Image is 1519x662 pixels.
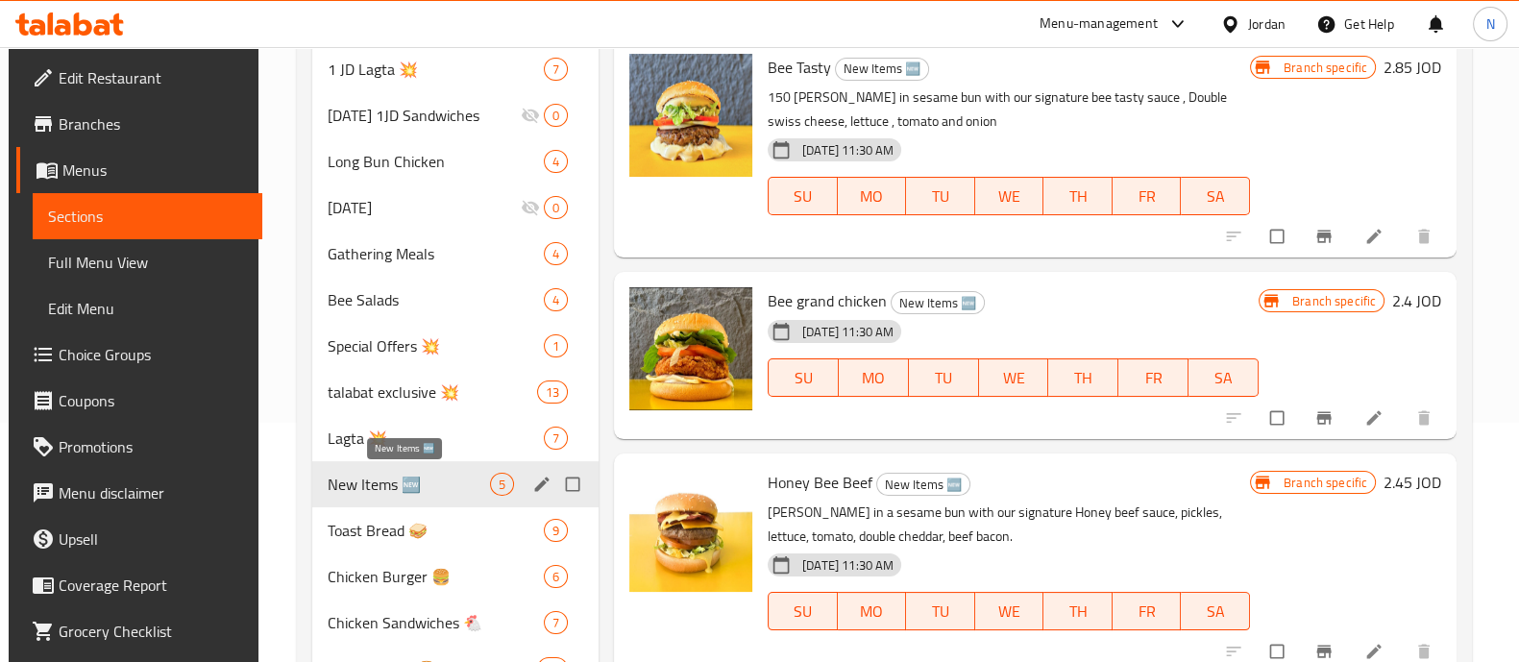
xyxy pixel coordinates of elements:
[909,358,979,397] button: TU
[328,104,521,127] div: Ramadan 1JD Sandwiches
[48,251,247,274] span: Full Menu View
[16,516,262,562] a: Upsell
[59,435,247,458] span: Promotions
[1181,592,1250,630] button: SA
[59,481,247,504] span: Menu disclaimer
[1056,364,1111,392] span: TH
[328,242,544,265] span: Gathering Meals
[16,331,262,378] a: Choice Groups
[59,343,247,366] span: Choice Groups
[544,427,568,450] div: items
[914,183,968,210] span: TU
[544,150,568,173] div: items
[839,358,909,397] button: MO
[914,598,968,625] span: TU
[1303,397,1349,439] button: Branch-specific-item
[62,159,247,182] span: Menus
[776,183,829,210] span: SU
[768,501,1250,549] p: [PERSON_NAME] in a sesame bun with our signature Honey beef sauce, pickles, lettuce, tomato, doub...
[1285,292,1384,310] span: Branch specific
[629,54,752,177] img: Bee Tasty
[1188,598,1242,625] span: SA
[312,553,599,600] div: Chicken Burger 🍔6
[33,239,262,285] a: Full Menu View
[906,592,975,630] button: TU
[975,592,1044,630] button: WE
[983,598,1037,625] span: WE
[545,291,567,309] span: 4
[917,364,971,392] span: TU
[1040,12,1158,36] div: Menu-management
[1364,642,1387,661] a: Edit menu item
[537,380,568,404] div: items
[328,104,521,127] span: [DATE] 1JD Sandwiches
[768,286,887,315] span: Bee grand chicken
[312,600,599,646] div: Chicken Sandwiches 🐔7
[16,378,262,424] a: Coupons
[521,198,540,217] svg: Inactive section
[312,138,599,184] div: Long Bun Chicken4
[544,288,568,311] div: items
[59,574,247,597] span: Coverage Report
[16,470,262,516] a: Menu disclaimer
[545,568,567,586] span: 6
[328,58,544,81] span: 1 JD Lagta 💥
[328,519,544,542] span: Toast Bread 🥪
[1043,592,1113,630] button: TH
[328,380,536,404] span: talabat exclusive 💥
[768,86,1250,134] p: 150 [PERSON_NAME] in sesame bun with our signature bee tasty sauce , Double swiss cheese, lettuce...
[795,556,901,575] span: [DATE] 11:30 AM
[1384,54,1441,81] h6: 2.85 JOD
[328,565,544,588] span: Chicken Burger 🍔
[33,285,262,331] a: Edit Menu
[629,287,752,410] img: Bee grand chicken
[1403,397,1449,439] button: delete
[538,383,567,402] span: 13
[545,245,567,263] span: 4
[1384,469,1441,496] h6: 2.45 JOD
[1051,598,1105,625] span: TH
[545,153,567,171] span: 4
[1485,13,1494,35] span: N
[545,107,567,125] span: 0
[1259,400,1299,436] span: Select to update
[521,106,540,125] svg: Inactive section
[544,58,568,81] div: items
[328,611,544,634] span: Chicken Sandwiches 🐔
[1188,358,1259,397] button: SA
[312,461,599,507] div: New Items 🆕5edit
[1196,364,1251,392] span: SA
[1364,408,1387,428] a: Edit menu item
[1120,183,1174,210] span: FR
[312,184,599,231] div: [DATE]0
[491,476,513,494] span: 5
[16,101,262,147] a: Branches
[59,620,247,643] span: Grocery Checklist
[1051,183,1105,210] span: TH
[1118,358,1188,397] button: FR
[328,196,521,219] span: [DATE]
[16,608,262,654] a: Grocery Checklist
[328,150,544,173] div: Long Bun Chicken
[48,205,247,228] span: Sections
[1126,364,1181,392] span: FR
[768,592,837,630] button: SU
[544,565,568,588] div: items
[795,141,901,159] span: [DATE] 11:30 AM
[1043,177,1113,215] button: TH
[768,358,839,397] button: SU
[545,199,567,217] span: 0
[545,429,567,448] span: 7
[1303,215,1349,257] button: Branch-specific-item
[846,364,901,392] span: MO
[795,323,901,341] span: [DATE] 11:30 AM
[979,358,1049,397] button: WE
[312,507,599,553] div: Toast Bread 🥪9
[312,277,599,323] div: Bee Salads4
[544,611,568,634] div: items
[59,389,247,412] span: Coupons
[544,242,568,265] div: items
